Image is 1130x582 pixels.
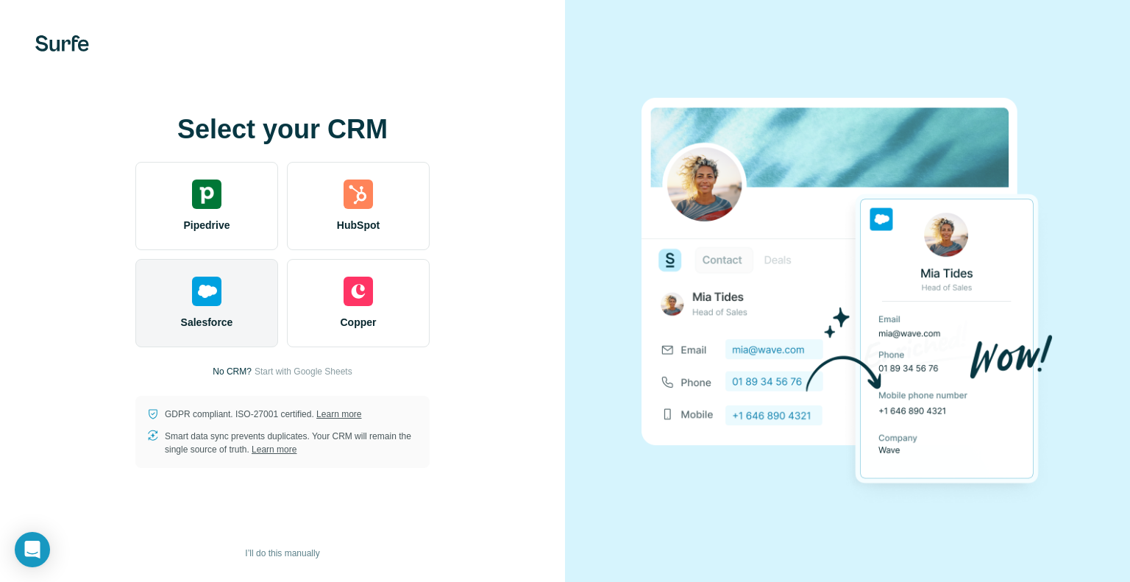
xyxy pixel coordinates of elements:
[192,180,221,209] img: pipedrive's logo
[213,365,252,378] p: No CRM?
[165,408,361,421] p: GDPR compliant. ISO-27001 certified.
[642,73,1053,510] img: SALESFORCE image
[135,115,430,144] h1: Select your CRM
[316,409,361,419] a: Learn more
[181,315,233,330] span: Salesforce
[337,218,380,233] span: HubSpot
[344,180,373,209] img: hubspot's logo
[341,315,377,330] span: Copper
[35,35,89,52] img: Surfe's logo
[165,430,418,456] p: Smart data sync prevents duplicates. Your CRM will remain the single source of truth.
[15,532,50,567] div: Open Intercom Messenger
[344,277,373,306] img: copper's logo
[235,542,330,564] button: I’ll do this manually
[245,547,319,560] span: I’ll do this manually
[255,365,352,378] button: Start with Google Sheets
[183,218,230,233] span: Pipedrive
[192,277,221,306] img: salesforce's logo
[252,444,296,455] a: Learn more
